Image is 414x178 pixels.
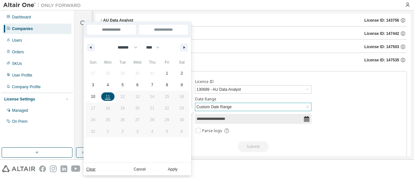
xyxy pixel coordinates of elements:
[181,68,183,79] span: 2
[101,91,115,102] button: 11
[86,126,101,137] button: 31
[12,73,32,78] div: User Profile
[181,79,183,91] span: 9
[174,68,189,79] button: 2
[150,114,154,126] span: 28
[83,33,90,44] span: [DATE]
[3,2,84,8] img: Altair One
[103,18,133,23] div: AU Data Analyst
[86,114,101,126] button: 24
[145,114,160,126] button: 28
[159,114,174,126] button: 29
[174,102,189,114] button: 23
[202,128,222,133] span: Parse logs
[60,165,67,172] img: linkedin.svg
[165,102,169,114] span: 22
[12,26,33,31] div: Companies
[159,102,174,114] button: 22
[195,97,311,102] label: Date Range
[130,102,145,114] button: 20
[86,166,96,173] a: Clear
[86,57,101,68] span: Sun
[99,26,407,41] button: AU Data AnalystLicense ID: 147442
[124,166,155,173] button: Cancel
[159,91,174,102] button: 15
[135,114,139,126] span: 27
[174,91,189,102] button: 16
[174,79,189,91] button: 9
[91,126,95,137] span: 31
[120,114,125,126] span: 26
[180,91,184,102] span: 16
[91,102,95,114] span: 17
[101,102,115,114] button: 18
[86,79,101,91] button: 3
[365,31,399,36] span: License ID: 147442
[99,13,407,27] button: AU Data AnalystLicense ID: 143756
[157,166,188,173] button: Apply
[101,79,115,91] button: 4
[120,102,125,114] span: 19
[365,44,399,49] span: License ID: 147503
[135,91,139,102] span: 13
[195,79,311,84] label: Licence ID
[115,91,130,102] button: 12
[130,114,145,126] button: 27
[83,60,90,77] span: Last Week
[12,38,22,43] div: Users
[150,91,154,102] span: 14
[99,53,407,67] button: AU Data AnalystLicense ID: 147535
[92,79,94,91] span: 3
[12,108,28,113] div: Managed
[165,91,169,102] span: 15
[12,49,24,55] div: Orders
[159,57,174,68] span: Fri
[86,102,101,114] button: 17
[135,102,139,114] span: 20
[151,79,153,91] span: 7
[83,77,90,94] span: This Month
[101,114,115,126] button: 25
[39,165,46,172] img: facebook.svg
[12,61,22,66] div: SKUs
[365,58,399,63] span: License ID: 147535
[115,114,130,126] button: 26
[195,103,311,111] div: Custom Date Range
[2,165,35,172] img: altair_logo.svg
[196,86,242,93] div: 130689 - AU Data Analyst
[91,91,95,102] span: 10
[159,79,174,91] button: 8
[50,165,57,172] img: instagram.svg
[180,114,184,126] span: 30
[83,94,90,111] span: Last Month
[83,22,90,33] span: [DATE]
[12,84,41,89] div: Company Profile
[145,91,160,102] button: 14
[165,114,169,126] span: 29
[174,57,189,68] span: Sat
[106,114,110,126] span: 25
[101,57,115,68] span: Mon
[166,68,168,79] span: 1
[71,165,81,172] img: youtube.svg
[99,40,407,54] button: AU Data AnalystLicense ID: 147503
[12,15,31,20] div: Dashboard
[130,91,145,102] button: 13
[130,79,145,91] button: 6
[159,68,174,79] button: 1
[150,102,154,114] span: 21
[145,57,160,68] span: Thu
[12,119,27,124] div: On Prem
[4,97,35,102] div: License Settings
[238,141,269,152] button: Submit
[145,79,160,91] button: 7
[120,91,125,102] span: 12
[91,114,95,126] span: 24
[115,102,130,114] button: 19
[115,57,130,68] span: Tue
[136,79,138,91] span: 6
[365,18,399,23] span: License ID: 143756
[86,91,101,102] button: 10
[115,79,130,91] button: 5
[106,91,110,102] span: 11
